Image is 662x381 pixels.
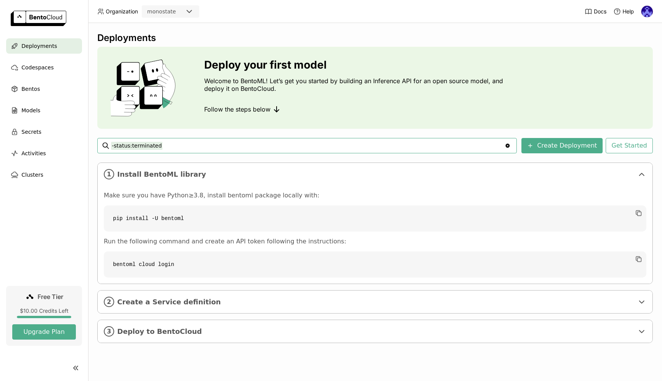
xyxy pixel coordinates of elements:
img: logo [11,11,66,26]
span: Free Tier [38,293,63,301]
img: Andrew correa [641,6,653,17]
div: 2Create a Service definition [98,291,652,313]
h3: Deploy your first model [204,59,507,71]
a: Codespaces [6,60,82,75]
span: Models [21,106,40,115]
i: 2 [104,297,114,307]
a: Clusters [6,167,82,182]
code: pip install -U bentoml [104,205,646,232]
span: Codespaces [21,63,54,72]
div: Deployments [97,32,653,44]
a: Activities [6,146,82,161]
button: Create Deployment [521,138,603,153]
a: Models [6,103,82,118]
div: monostate [147,8,176,15]
span: Organization [106,8,138,15]
p: Welcome to BentoML! Let’s get you started by building an Inference API for an open source model, ... [204,77,507,92]
i: 3 [104,326,114,337]
img: cover onboarding [103,59,186,117]
span: Deployments [21,41,57,51]
span: Secrets [21,127,41,136]
span: Follow the steps below [204,105,270,113]
div: Help [613,8,634,15]
a: Docs [585,8,606,15]
span: Deploy to BentoCloud [117,327,634,336]
span: Help [623,8,634,15]
div: 1Install BentoML library [98,163,652,186]
a: Free Tier$10.00 Credits LeftUpgrade Plan [6,286,82,346]
span: Activities [21,149,46,158]
button: Get Started [606,138,653,153]
i: 1 [104,169,114,179]
a: Deployments [6,38,82,54]
p: Make sure you have Python≥3.8, install bentoml package locally with: [104,192,646,199]
button: Upgrade Plan [12,324,76,340]
span: Clusters [21,170,43,179]
div: 3Deploy to BentoCloud [98,320,652,343]
span: Bentos [21,84,40,94]
svg: Clear value [505,143,511,149]
span: Create a Service definition [117,298,634,306]
span: Install BentoML library [117,170,634,179]
div: $10.00 Credits Left [12,307,76,314]
p: Run the following command and create an API token following the instructions: [104,238,646,245]
a: Secrets [6,124,82,140]
a: Bentos [6,81,82,97]
code: bentoml cloud login [104,251,646,278]
input: Selected monostate. [177,8,177,16]
span: Docs [594,8,606,15]
input: Search [111,140,505,152]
